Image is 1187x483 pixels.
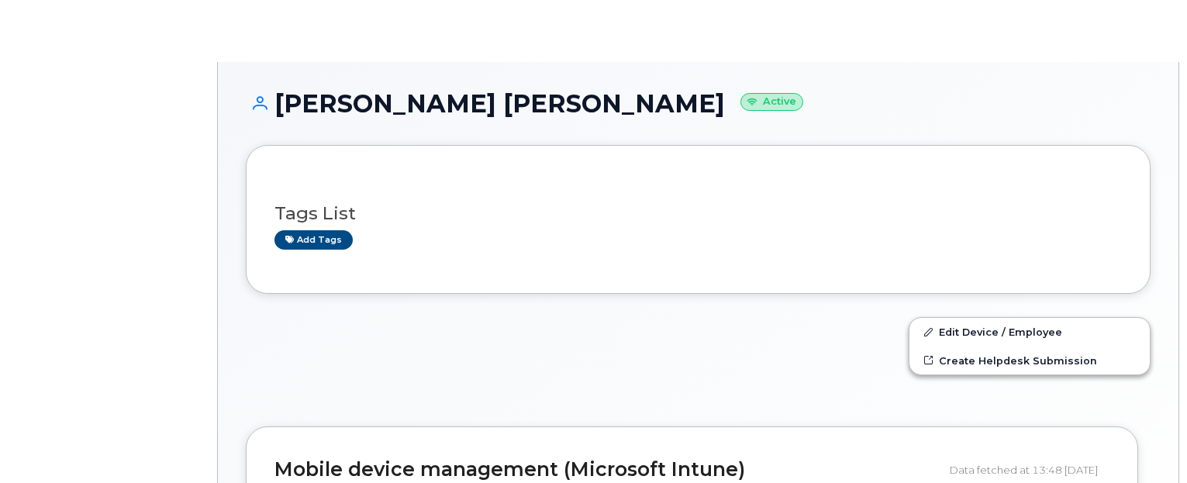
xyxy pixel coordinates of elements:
[909,347,1150,374] a: Create Helpdesk Submission
[246,90,1151,117] h1: [PERSON_NAME] [PERSON_NAME]
[274,459,938,481] h2: Mobile device management (Microsoft Intune)
[274,230,353,250] a: Add tags
[740,93,803,111] small: Active
[909,318,1150,346] a: Edit Device / Employee
[274,204,1122,223] h3: Tags List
